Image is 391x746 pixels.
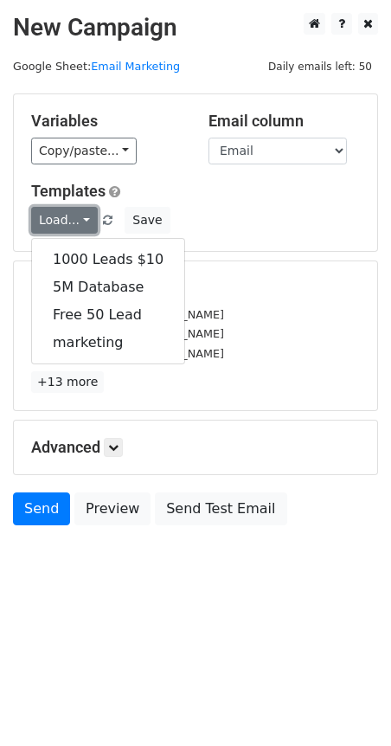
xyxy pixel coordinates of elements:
[31,279,360,298] h5: 16 Recipients
[304,663,391,746] iframe: Chat Widget
[155,492,286,525] a: Send Test Email
[13,13,378,42] h2: New Campaign
[31,308,224,321] small: [EMAIL_ADDRESS][DOMAIN_NAME]
[31,347,224,360] small: [EMAIL_ADDRESS][DOMAIN_NAME]
[31,138,137,164] a: Copy/paste...
[13,60,180,73] small: Google Sheet:
[32,273,184,301] a: 5M Database
[31,327,224,340] small: [EMAIL_ADDRESS][DOMAIN_NAME]
[262,57,378,76] span: Daily emails left: 50
[31,182,106,200] a: Templates
[31,438,360,457] h5: Advanced
[31,371,104,393] a: +13 more
[208,112,360,131] h5: Email column
[91,60,180,73] a: Email Marketing
[31,112,183,131] h5: Variables
[74,492,151,525] a: Preview
[32,246,184,273] a: 1000 Leads $10
[262,60,378,73] a: Daily emails left: 50
[32,301,184,329] a: Free 50 Lead
[31,207,98,234] a: Load...
[13,492,70,525] a: Send
[125,207,170,234] button: Save
[32,329,184,357] a: marketing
